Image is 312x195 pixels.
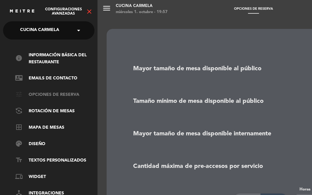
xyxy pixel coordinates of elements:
i: phonelink [15,173,23,180]
i: info [15,54,23,62]
i: close [86,8,93,15]
img: MEITRE [9,9,35,14]
a: Emails de Contacto [15,75,94,82]
span: Configuraciones avanzadas [41,7,86,16]
i: contact_mail [15,74,23,82]
i: text_fields [15,156,23,164]
i: border_all [15,124,23,131]
a: Información básica del restaurante [15,52,94,66]
span: Cucina Carmela [20,24,59,37]
a: Mapa de mesas [15,124,94,131]
i: tune [15,91,23,98]
a: Widget [15,173,94,181]
i: palette [15,140,23,147]
a: Diseño [15,141,94,148]
a: Opciones de reserva [15,91,94,99]
a: Textos Personalizados [15,157,94,164]
a: Rotación de Mesas [15,108,94,115]
i: flip_camera_android [15,107,23,114]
